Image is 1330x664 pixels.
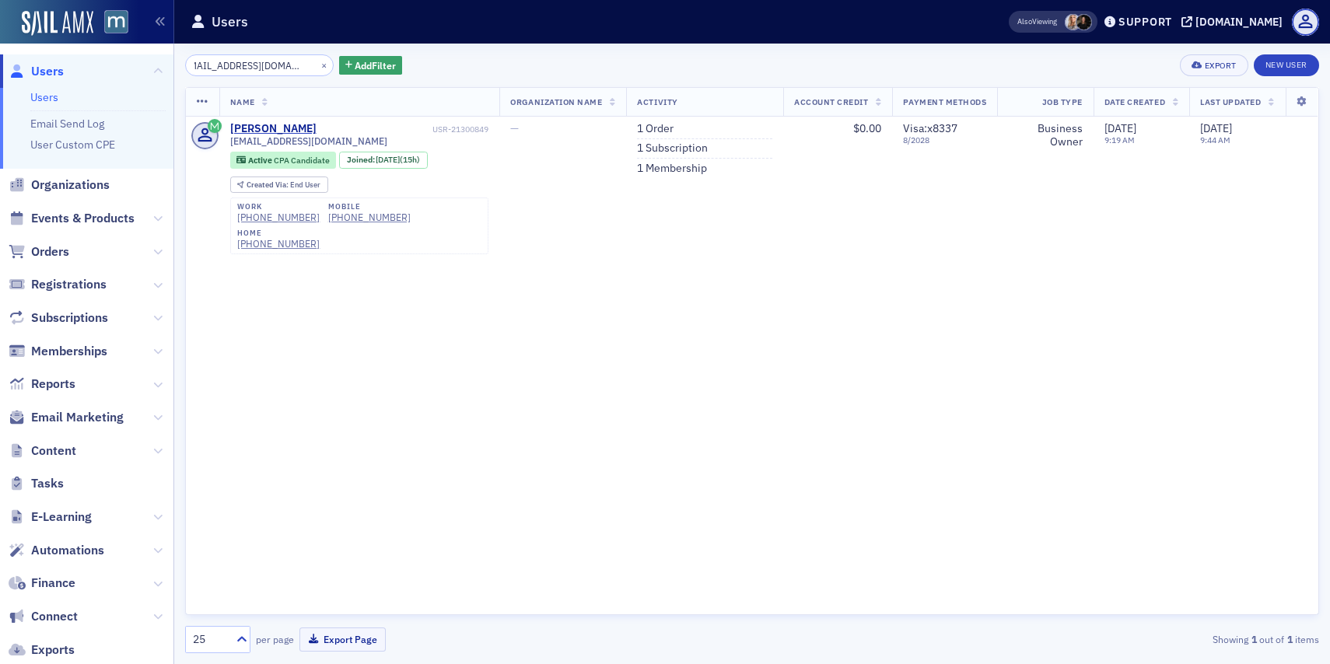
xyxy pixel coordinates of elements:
[104,10,128,34] img: SailAMX
[12,182,255,254] div: Hi [PERSON_NAME],Good morning! Both imports have been completed.
[12,288,299,365] div: Justin says…
[1292,9,1319,36] span: Profile
[9,542,104,559] a: Automations
[193,631,227,648] div: 25
[248,155,274,166] span: Active
[9,508,92,526] a: E-Learning
[9,608,78,625] a: Connect
[12,267,299,288] div: [DATE]
[31,210,135,227] span: Events & Products
[9,243,69,260] a: Orders
[853,121,881,135] span: $0.00
[274,155,330,166] span: CPA Candidate
[247,181,320,190] div: End User
[25,401,147,411] div: [PERSON_NAME] • [DATE]
[273,6,301,34] div: Close
[75,19,194,35] p: The team can also help
[1076,14,1092,30] span: Lauren McDonough
[68,297,286,343] div: Good morning [PERSON_NAME], Thank you very much! I hope you had a good weekend!
[212,12,248,31] h1: Users
[243,6,273,36] button: Home
[794,96,868,107] span: Account Credit
[67,151,154,162] b: [PERSON_NAME]
[31,575,75,592] span: Finance
[247,180,290,190] span: Created Via :
[230,135,387,147] span: [EMAIL_ADDRESS][DOMAIN_NAME]
[9,409,124,426] a: Email Marketing
[185,54,334,76] input: Search…
[339,152,428,169] div: Joined: 2025-09-09 00:00:00
[99,509,111,522] button: Start recording
[1200,135,1230,145] time: 9:44 AM
[31,508,92,526] span: E-Learning
[67,149,265,163] div: joined the conversation
[31,542,104,559] span: Automations
[30,90,58,104] a: Users
[355,58,396,72] span: Add Filter
[1200,96,1261,107] span: Last Updated
[1104,96,1165,107] span: Date Created
[637,142,708,156] a: 1 Subscription
[952,632,1319,646] div: Showing out of items
[1065,14,1081,30] span: Emily Trott
[903,96,986,107] span: Payment Methods
[10,6,40,36] button: go back
[256,632,294,646] label: per page
[56,426,299,475] div: Thats's good to hear and I did as well! Thank you!
[637,122,674,136] a: 1 Order
[31,176,110,194] span: Organizations
[1254,54,1319,76] a: New User
[31,608,78,625] span: Connect
[31,376,75,393] span: Reports
[9,475,64,492] a: Tasks
[31,442,76,460] span: Content
[56,288,299,352] div: Good morning [PERSON_NAME], Thank you very much! I hope you had a good weekend!
[31,641,75,659] span: Exports
[9,442,76,460] a: Content
[9,309,108,327] a: Subscriptions
[1104,121,1136,135] span: [DATE]
[12,125,299,146] div: [DATE]
[1118,15,1172,29] div: Support
[47,149,62,164] img: Profile image for Aidan
[328,211,411,223] a: [PHONE_NUMBER]
[25,36,237,64] b: [PERSON_NAME][EMAIL_ADDRESS][DOMAIN_NAME]
[1017,16,1057,27] span: Viewing
[237,211,320,223] a: [PHONE_NUMBER]
[31,409,124,426] span: Email Marketing
[299,627,386,652] button: Export Page
[93,10,128,37] a: View Homepage
[328,202,411,211] div: mobile
[230,176,328,193] div: Created Via: End User
[12,365,299,427] div: Aidan says…
[9,176,110,194] a: Organizations
[1195,15,1283,29] div: [DOMAIN_NAME]
[49,509,61,522] button: Gif picker
[230,122,317,136] a: [PERSON_NAME]
[236,155,329,165] a: Active CPA Candidate
[38,89,146,101] b: under 10 minutes
[510,96,602,107] span: Organization Name
[1017,16,1032,26] div: Also
[903,135,986,145] span: 8 / 2028
[22,11,93,36] img: SailAMX
[1042,96,1083,107] span: Job Type
[13,477,298,503] textarea: Message…
[30,117,104,131] a: Email Send Log
[12,365,170,399] div: I did. I hope you did too.[PERSON_NAME] • [DATE]
[30,138,115,152] a: User Custom CPE
[31,276,107,293] span: Registrations
[44,9,69,33] img: Profile image for Operator
[25,374,157,390] div: I did. I hope you did too.
[9,63,64,80] a: Users
[339,56,403,75] button: AddFilter
[317,58,331,72] button: ×
[237,238,320,250] a: [PHONE_NUMBER]
[68,435,286,466] div: Thats's good to hear and I did as well! Thank you!
[31,243,69,260] span: Orders
[9,210,135,227] a: Events & Products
